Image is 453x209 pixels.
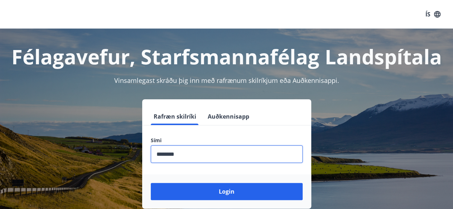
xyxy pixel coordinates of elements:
[114,76,339,85] span: Vinsamlegast skráðu þig inn með rafrænum skilríkjum eða Auðkennisappi.
[421,8,444,21] button: ÍS
[9,43,444,70] h1: Félagavefur, Starfsmannafélag Landspítala
[151,183,303,200] button: Login
[205,108,252,125] button: Auðkennisapp
[151,108,199,125] button: Rafræn skilríki
[151,137,303,144] label: Sími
